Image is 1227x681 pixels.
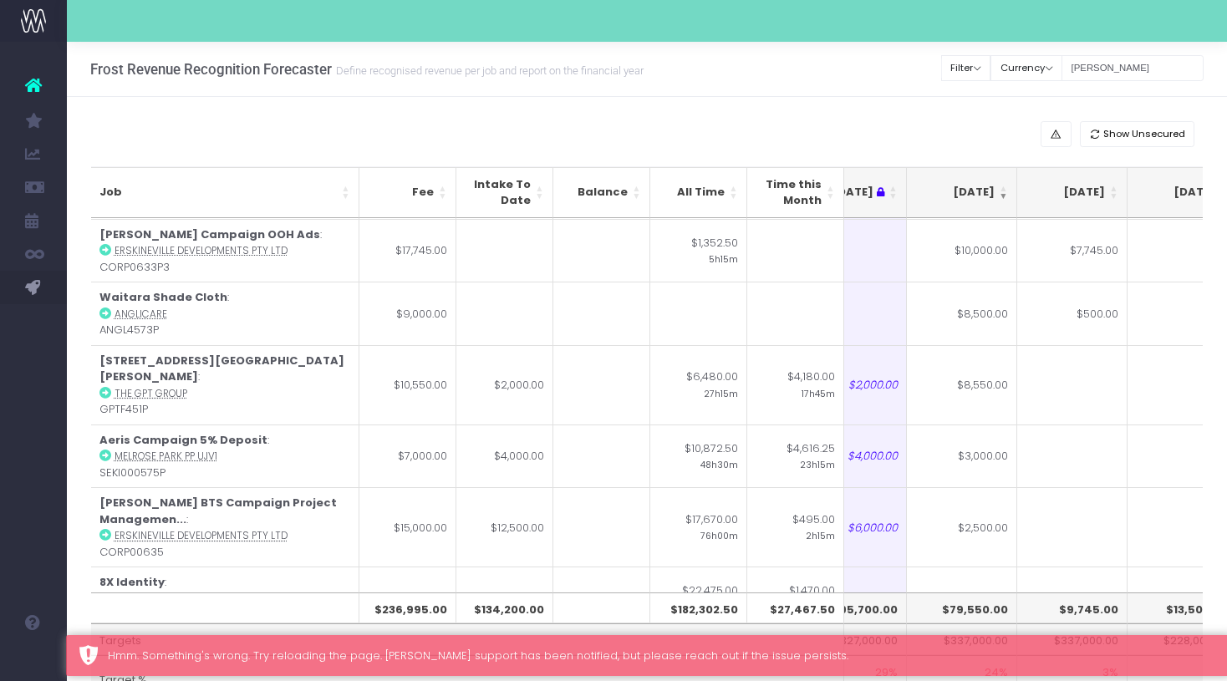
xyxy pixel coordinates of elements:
th: Sep 25 : activate to sort column ascending [797,167,907,218]
button: Filter [941,55,991,81]
small: 17h45m [802,385,835,400]
td: : GPTF451P [91,345,359,424]
td: $15,000.00 [359,487,456,567]
td: : GPTF450P [91,567,359,630]
td: $495.00 [747,487,844,567]
abbr: Erskineville Developments Pty Ltd [115,244,288,257]
td: $22,475.00 [650,567,747,630]
td: $9,000.00 [359,282,456,345]
td: $12,500.00 [456,487,553,567]
th: $9,745.00 [1017,592,1128,624]
span: Show Unsecured [1103,127,1185,141]
td: $4,000.00 [797,424,907,488]
td: $8,500.00 [907,282,1017,345]
td: $2,000.00 [456,345,553,424]
td: $7,000.00 [359,424,456,488]
td: $2,000.00 [907,567,1017,630]
strong: [PERSON_NAME] Campaign OOH Ads [99,226,320,242]
td: $6,480.00 [650,345,747,424]
td: $1,470.00 [747,567,844,630]
div: Hmm. Something's wrong. Try reloading the page. [PERSON_NAME] support has been notified, but plea... [108,648,1219,664]
strong: Waitara Shade Cloth [99,289,227,305]
td: : CORP00635 [91,487,359,567]
td: $2,000.00 [797,345,907,424]
th: Job: activate to sort column ascending [91,167,359,218]
td: $10,000.00 [907,219,1017,282]
th: Time this Month: activate to sort column ascending [747,167,844,218]
th: Intake To Date: activate to sort column ascending [456,167,553,218]
abbr: Melrose Park PP UJV1 [115,450,217,463]
th: $134,200.00 [456,592,553,624]
td: $337,000.00 [907,623,1017,655]
button: Show Unsecured [1080,121,1195,147]
small: 5h15m [709,251,738,266]
td: $4,616.25 [747,424,844,488]
abbr: Anglicare [115,307,167,321]
td: $10,550.00 [359,345,456,424]
small: 2h15m [806,527,835,542]
abbr: Erskineville Developments Pty Ltd [115,529,288,542]
td: $14,000.00 [797,567,907,630]
h3: Frost Revenue Recognition Forecaster [90,61,644,78]
th: $182,302.50 [650,592,747,624]
td: : SEKI000575P [91,424,359,488]
th: $95,700.00 [797,592,907,624]
th: Nov 25: activate to sort column ascending [1017,167,1128,218]
th: Oct 25: activate to sort column ascending [907,167,1017,218]
input: Search... [1062,55,1204,81]
td: $6,000.00 [797,487,907,567]
td: $1,352.50 [650,219,747,282]
strong: [PERSON_NAME] BTS Campaign Project Managemen... [99,495,337,527]
strong: Aeris Campaign 5% Deposit [99,432,267,448]
small: 27h15m [704,385,738,400]
strong: 8X Identity [99,574,165,590]
td: $2,500.00 [907,487,1017,567]
td: $17,745.00 [359,219,456,282]
td: Targets [91,623,844,655]
td: $10,872.50 [650,424,747,488]
td: $327,000.00 [797,623,907,655]
td: $337,000.00 [1017,623,1128,655]
small: Define recognised revenue per job and report on the financial year [332,61,644,78]
th: Fee: activate to sort column ascending [359,167,456,218]
td: $500.00 [1017,282,1128,345]
th: Balance: activate to sort column ascending [553,167,650,218]
abbr: The GPT Group [115,387,187,400]
th: $27,467.50 [747,592,844,624]
th: All Time: activate to sort column ascending [650,167,747,218]
strong: [STREET_ADDRESS][GEOGRAPHIC_DATA][PERSON_NAME] [99,353,344,385]
td: : ANGL4573P [91,282,359,345]
td: $4,000.00 [456,424,553,488]
td: $7,745.00 [1017,219,1128,282]
td: $4,180.00 [747,345,844,424]
small: 76h00m [700,527,738,542]
small: 23h15m [800,456,835,471]
th: $236,995.00 [359,592,456,624]
td: $3,000.00 [907,424,1017,488]
td: $16,000.00 [359,567,456,630]
img: images/default_profile_image.png [21,648,46,673]
button: Currency [990,55,1062,81]
td: $17,670.00 [650,487,747,567]
td: $14,000.00 [456,567,553,630]
td: : CORP0633P3 [91,219,359,282]
th: $79,550.00 [907,592,1017,624]
td: $8,550.00 [907,345,1017,424]
small: 48h30m [700,456,738,471]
